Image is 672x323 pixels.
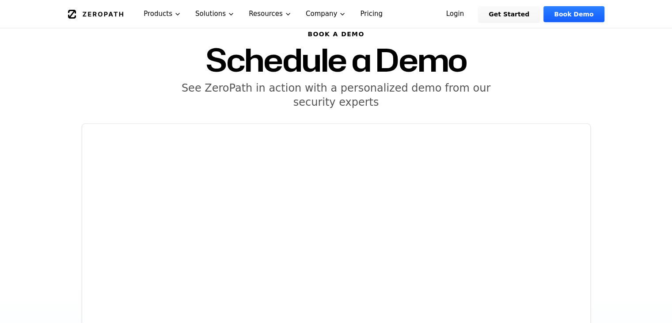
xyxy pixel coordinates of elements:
a: Get Started [478,6,540,22]
a: Login [436,6,475,22]
h1: Schedule a Demo [64,44,608,76]
h6: BOOK A DEMO [64,30,608,38]
a: Book Demo [543,6,604,22]
h5: See ZeroPath in action with a personalized demo from our security experts [167,81,506,109]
